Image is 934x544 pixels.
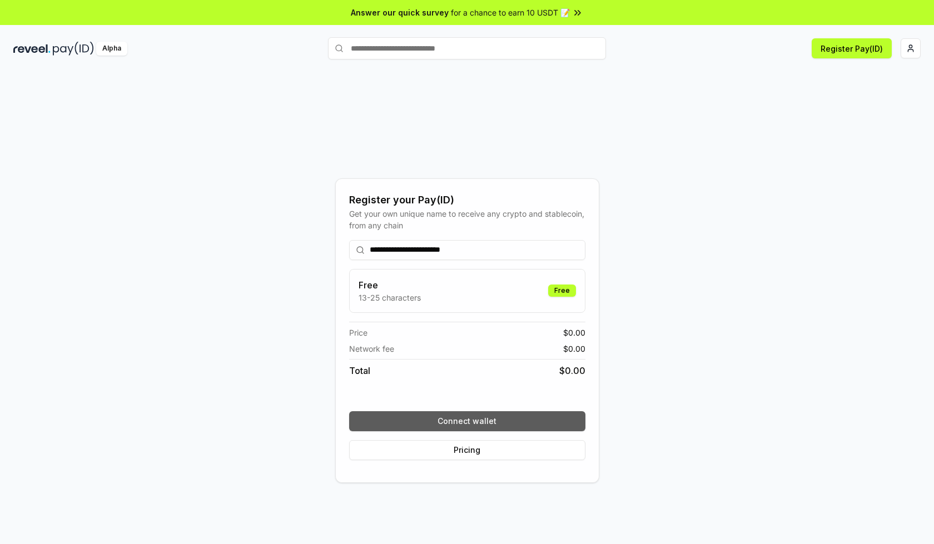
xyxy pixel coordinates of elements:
span: $ 0.00 [559,364,585,377]
p: 13-25 characters [359,292,421,303]
h3: Free [359,278,421,292]
img: reveel_dark [13,42,51,56]
span: Answer our quick survey [351,7,449,18]
img: pay_id [53,42,94,56]
span: Price [349,327,367,338]
div: Register your Pay(ID) [349,192,585,208]
div: Alpha [96,42,127,56]
div: Free [548,285,576,297]
span: $ 0.00 [563,343,585,355]
span: for a chance to earn 10 USDT 📝 [451,7,570,18]
span: Network fee [349,343,394,355]
button: Pricing [349,440,585,460]
button: Connect wallet [349,411,585,431]
span: $ 0.00 [563,327,585,338]
span: Total [349,364,370,377]
div: Get your own unique name to receive any crypto and stablecoin, from any chain [349,208,585,231]
button: Register Pay(ID) [812,38,892,58]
